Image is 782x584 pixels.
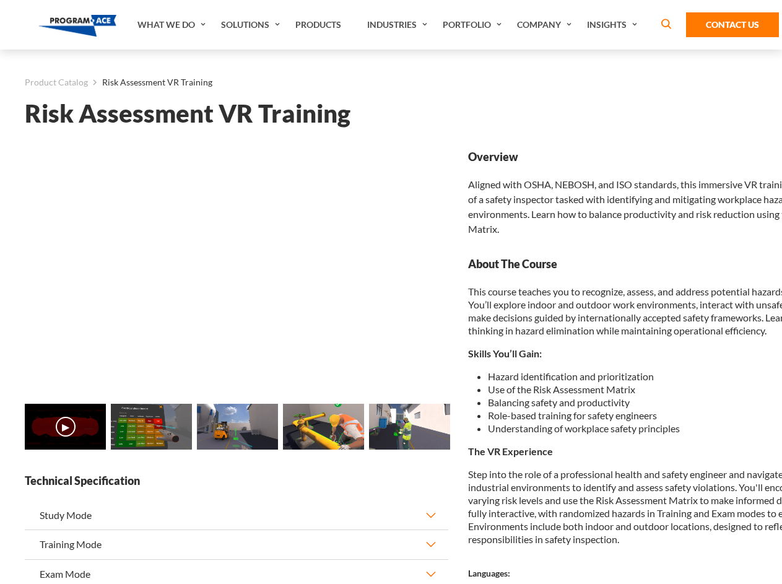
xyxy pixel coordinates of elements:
button: ▶ [56,417,76,437]
img: Risk Assessment VR Training - Preview 3 [283,404,364,450]
iframe: Risk Assessment VR Training - Video 0 [25,149,448,388]
img: Program-Ace [38,15,117,37]
img: Risk Assessment VR Training - Preview 2 [197,404,278,450]
img: Risk Assessment VR Training - Video 0 [25,404,106,450]
img: Risk Assessment VR Training - Preview 1 [111,404,192,450]
button: Training Mode [25,530,448,559]
img: Risk Assessment VR Training - Preview 4 [369,404,450,450]
a: Product Catalog [25,74,88,90]
li: Risk Assessment VR Training [88,74,212,90]
strong: Languages: [468,568,510,578]
strong: Technical Specification [25,473,448,489]
a: Contact Us [686,12,779,37]
button: Study Mode [25,501,448,530]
